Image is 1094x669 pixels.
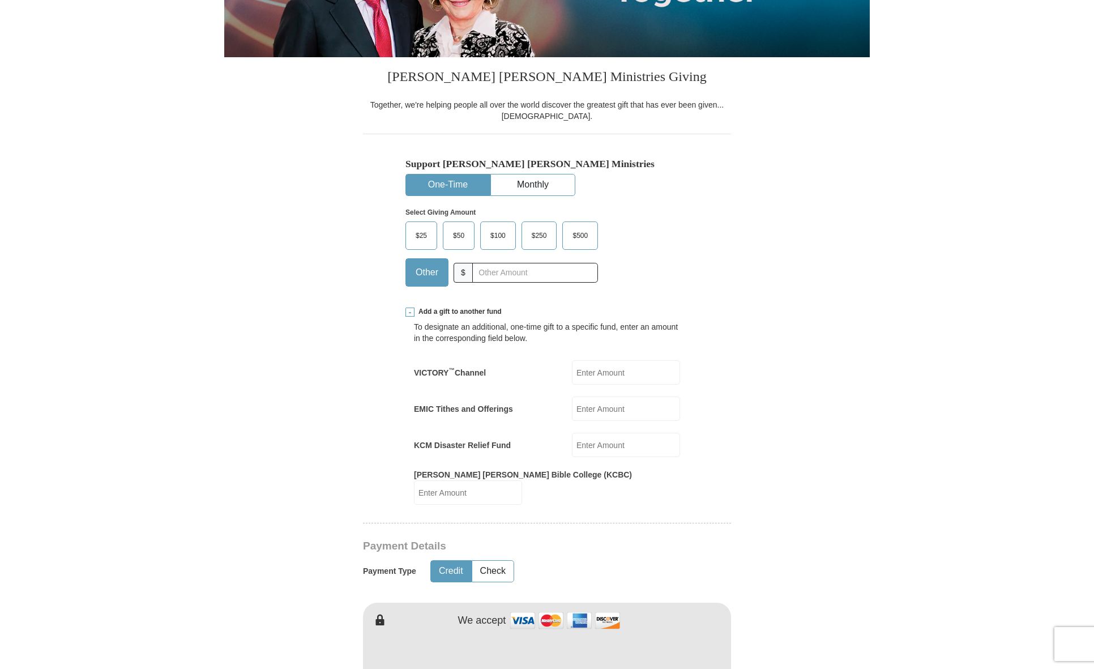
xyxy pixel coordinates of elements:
input: Enter Amount [414,480,522,505]
strong: Select Giving Amount [405,208,476,216]
span: $250 [526,227,553,244]
label: VICTORY Channel [414,367,486,378]
h3: Payment Details [363,540,652,553]
input: Enter Amount [572,360,680,385]
button: Credit [431,561,471,582]
span: $100 [485,227,511,244]
h4: We accept [458,615,506,627]
div: To designate an additional, one-time gift to a specific fund, enter an amount in the correspondin... [414,321,680,344]
button: One-Time [406,174,490,195]
input: Other Amount [472,263,598,283]
span: $500 [567,227,593,244]
button: Monthly [491,174,575,195]
button: Check [472,561,514,582]
span: $ [454,263,473,283]
sup: ™ [448,367,455,373]
input: Enter Amount [572,433,680,457]
span: Other [410,264,444,281]
label: [PERSON_NAME] [PERSON_NAME] Bible College (KCBC) [414,469,632,480]
h5: Payment Type [363,566,416,576]
span: Add a gift to another fund [414,307,502,317]
span: $25 [410,227,433,244]
label: KCM Disaster Relief Fund [414,440,511,451]
img: credit cards accepted [508,608,622,633]
h5: Support [PERSON_NAME] [PERSON_NAME] Ministries [405,158,689,170]
div: Together, we're helping people all over the world discover the greatest gift that has ever been g... [363,99,731,122]
input: Enter Amount [572,397,680,421]
h3: [PERSON_NAME] [PERSON_NAME] Ministries Giving [363,57,731,99]
span: $50 [447,227,470,244]
label: EMIC Tithes and Offerings [414,403,513,415]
